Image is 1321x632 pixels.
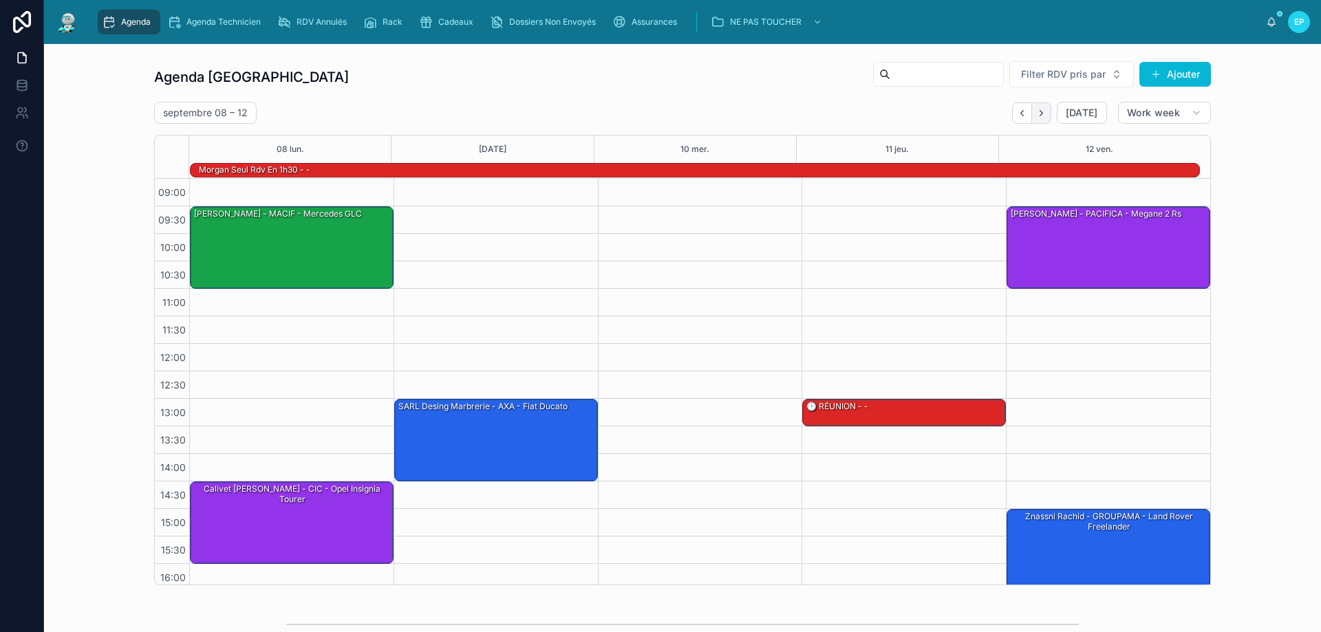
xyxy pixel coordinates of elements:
button: Select Button [1009,61,1134,87]
span: Rack [383,17,402,28]
div: SARL Desing Marbrerie - AXA - Fiat ducato [395,400,597,481]
span: 16:00 [157,571,189,583]
a: Agenda [98,10,160,34]
div: scrollable content [91,7,1266,37]
div: 🕒 RÉUNION - - [803,400,1005,426]
button: [DATE] [479,135,506,163]
div: Znassni Rachid - GROUPAMA - Land Rover freelander [1009,510,1209,533]
div: Calivet [PERSON_NAME] - CIC - opel insignia tourer [191,482,393,563]
span: 11:00 [159,296,189,308]
button: Ajouter [1139,62,1211,87]
div: Calivet [PERSON_NAME] - CIC - opel insignia tourer [193,483,392,505]
button: [DATE] [1057,102,1107,124]
div: 🕒 RÉUNION - - [805,400,870,413]
a: Agenda Technicien [163,10,270,34]
span: 12:00 [157,351,189,363]
div: [PERSON_NAME] - MACIF - Mercedes GLC [193,208,363,220]
span: 10:30 [157,269,189,281]
span: Agenda Technicien [186,17,261,28]
span: 10:00 [157,241,189,253]
button: Next [1032,102,1051,124]
span: 15:30 [158,544,189,556]
button: Back [1012,102,1032,124]
div: Morgan seul rdv en 1h30 - - [197,164,312,176]
img: App logo [55,11,80,33]
button: 10 mer. [680,135,709,163]
a: Dossiers Non Envoyés [486,10,605,34]
span: Agenda [121,17,151,28]
span: Dossiers Non Envoyés [509,17,596,28]
div: Znassni Rachid - GROUPAMA - Land Rover freelander [1007,510,1210,591]
span: 11:30 [159,324,189,336]
span: 09:00 [155,186,189,198]
span: 13:00 [157,406,189,418]
span: 13:30 [157,434,189,446]
span: Cadeaux [438,17,473,28]
span: Work week [1127,107,1180,119]
h2: septembre 08 – 12 [163,106,248,120]
h1: Agenda [GEOGRAPHIC_DATA] [154,67,349,87]
a: RDV Annulés [273,10,356,34]
div: [PERSON_NAME] - MACIF - Mercedes GLC [191,207,393,288]
span: EP [1294,17,1304,28]
span: RDV Annulés [297,17,347,28]
span: NE PAS TOUCHER [730,17,802,28]
span: 14:00 [157,461,189,473]
button: 11 jeu. [885,135,909,163]
div: SARL Desing Marbrerie - AXA - Fiat ducato [397,400,569,413]
a: NE PAS TOUCHER [707,10,829,34]
div: [PERSON_NAME] - PACIFICA - Megane 2 rs [1007,207,1210,288]
a: Cadeaux [415,10,483,34]
button: 12 ven. [1086,135,1113,163]
button: Work week [1118,102,1211,124]
span: 15:00 [158,516,189,528]
div: [PERSON_NAME] - PACIFICA - Megane 2 rs [1009,208,1183,220]
span: 09:30 [155,214,189,226]
span: Assurances [632,17,677,28]
div: Morgan seul rdv en 1h30 - - [197,163,312,177]
span: Filter RDV pris par [1021,67,1106,81]
span: [DATE] [1066,107,1098,119]
a: Assurances [608,10,687,34]
span: 12:30 [157,379,189,391]
button: 08 lun. [277,135,304,163]
a: Rack [359,10,412,34]
span: 14:30 [157,489,189,501]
